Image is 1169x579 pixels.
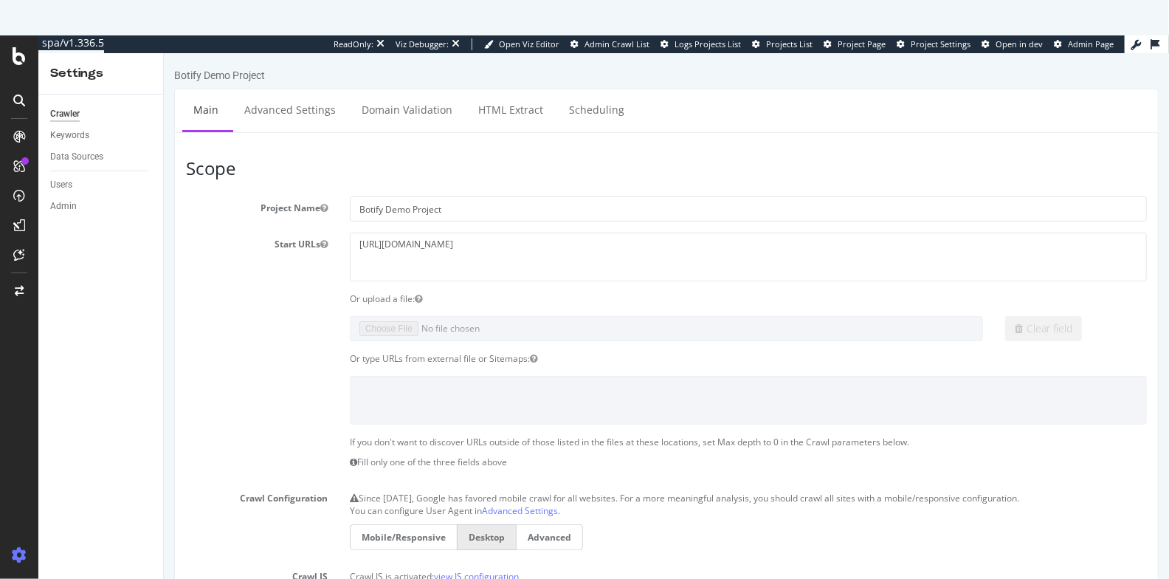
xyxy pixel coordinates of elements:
[50,149,153,165] a: Data Sources
[11,179,175,197] label: Start URLs
[186,512,983,530] p: Crawl JS is activated:
[186,179,983,227] textarea: [URL][DOMAIN_NAME]
[186,434,983,451] p: Since [DATE], Google has favored mobile crawl for all websites. For a more meaningful analysis, y...
[353,471,419,497] label: Advanced
[186,541,232,566] label: HTTP
[1054,38,1114,50] a: Admin Page
[394,36,472,77] a: Scheduling
[50,199,153,214] a: Admin
[897,38,970,50] a: Project Settings
[334,38,373,50] div: ReadOnly:
[675,38,741,49] span: Logs Projects List
[996,38,1043,49] span: Open in dev
[10,15,101,30] div: Botify Demo Project
[50,199,77,214] div: Admin
[186,402,983,415] p: Fill only one of the three fields above
[22,106,983,125] h3: Scope
[156,546,164,558] button: Allowed Domains
[283,541,367,566] label: HTTP + HTTPS
[50,106,153,122] a: Crawler
[50,128,89,143] div: Keywords
[911,38,970,49] span: Project Settings
[50,149,103,165] div: Data Sources
[156,185,164,197] button: Start URLs
[499,38,559,49] span: Open Viz Editor
[661,38,741,50] a: Logs Projects List
[584,38,649,49] span: Admin Crawl List
[318,451,394,464] a: Advanced Settings
[38,35,104,53] a: spa/v1.336.5
[570,38,649,50] a: Admin Crawl List
[11,143,175,161] label: Project Name
[50,128,153,143] a: Keywords
[50,65,151,82] div: Settings
[11,541,175,558] label: Allowed Domains
[156,148,164,161] button: Project Name
[232,541,283,566] label: HTTPS
[69,36,183,77] a: Advanced Settings
[175,299,994,312] div: Or type URLs from external file or Sitemaps:
[396,38,449,50] div: Viz Debugger:
[50,177,153,193] a: Users
[175,239,994,252] div: Or upload a file:
[1068,38,1114,49] span: Admin Page
[38,35,104,50] div: spa/v1.336.5
[18,36,66,77] a: Main
[186,383,983,395] p: If you don't want to discover URLs outside of those listed in the files at these locations, set M...
[11,434,175,451] label: Crawl Configuration
[50,106,80,122] div: Crawler
[270,517,355,530] a: view JS configuration
[186,451,983,464] p: You can configure User Agent in .
[838,38,886,49] span: Project Page
[303,36,390,77] a: HTML Extract
[824,38,886,50] a: Project Page
[484,38,559,50] a: Open Viz Editor
[187,36,300,77] a: Domain Validation
[752,38,813,50] a: Projects List
[982,38,1043,50] a: Open in dev
[1119,529,1154,564] iframe: Intercom live chat
[50,177,72,193] div: Users
[186,471,293,497] label: Mobile/Responsive
[293,471,353,497] label: Desktop
[11,512,175,530] label: Crawl JS
[766,38,813,49] span: Projects List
